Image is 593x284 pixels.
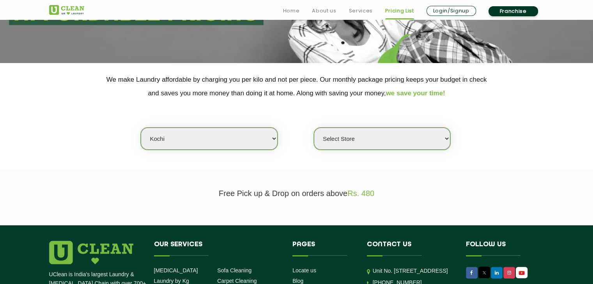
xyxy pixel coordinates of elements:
[154,241,281,256] h4: Our Services
[283,6,300,16] a: Home
[217,278,257,284] a: Carpet Cleaning
[292,267,316,273] a: Locate us
[385,6,414,16] a: Pricing List
[49,73,544,100] p: We make Laundry affordable by charging you per kilo and not per piece. Our monthly package pricin...
[386,89,445,97] span: we save your time!
[49,189,544,198] p: Free Pick up & Drop on orders above
[292,278,303,284] a: Blog
[489,6,538,16] a: Franchise
[154,267,198,273] a: [MEDICAL_DATA]
[427,6,476,16] a: Login/Signup
[49,5,84,15] img: UClean Laundry and Dry Cleaning
[517,269,527,277] img: UClean Laundry and Dry Cleaning
[349,6,372,16] a: Services
[154,278,189,284] a: Laundry by Kg
[217,267,251,273] a: Sofa Cleaning
[367,241,454,256] h4: Contact us
[466,241,535,256] h4: Follow us
[312,6,336,16] a: About us
[49,241,133,264] img: logo.png
[292,241,355,256] h4: Pages
[373,266,454,275] p: Unit No. [STREET_ADDRESS]
[347,189,374,198] span: Rs. 480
